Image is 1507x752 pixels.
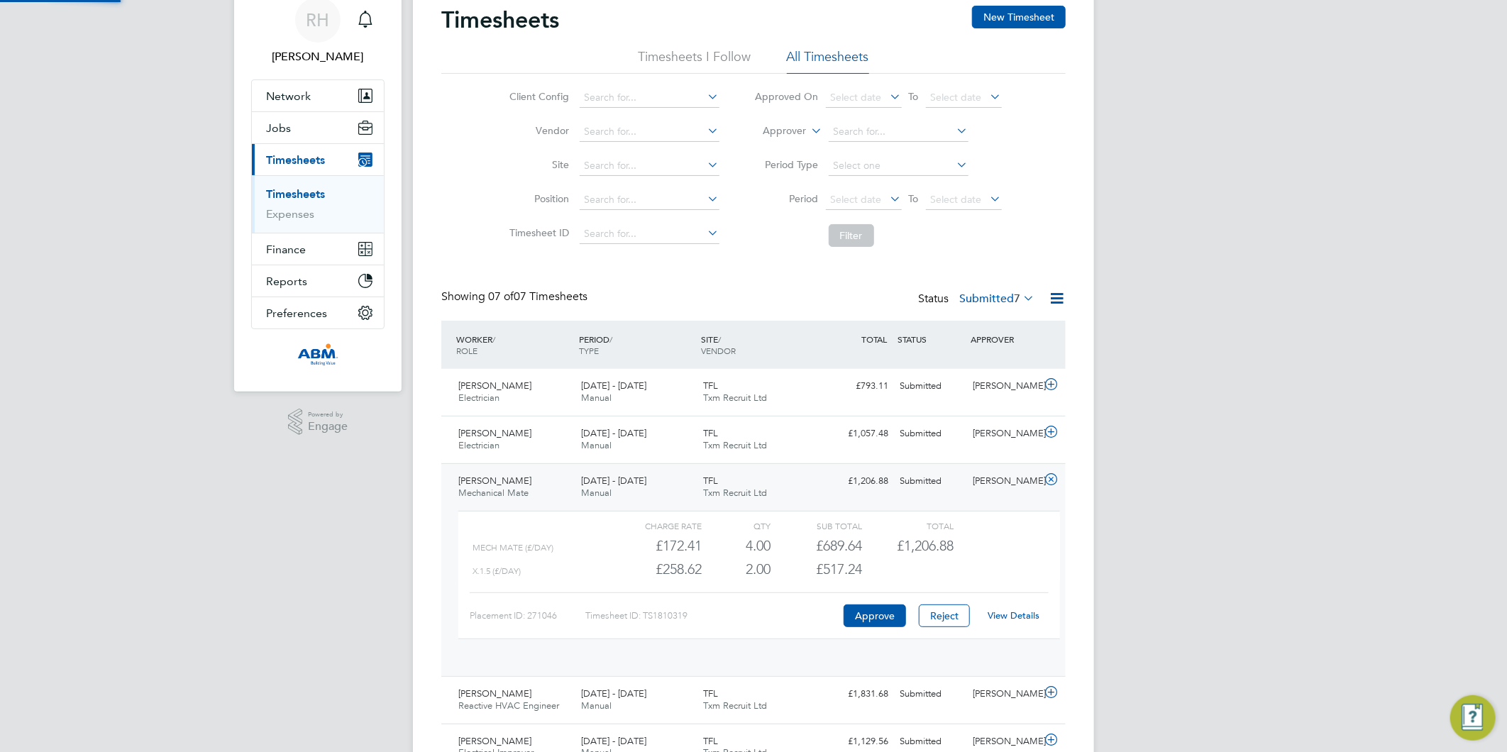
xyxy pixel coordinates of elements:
[771,517,862,534] div: Sub Total
[458,735,531,747] span: [PERSON_NAME]
[581,700,612,712] span: Manual
[580,224,719,244] input: Search for...
[488,289,514,304] span: 07 of
[288,409,348,436] a: Powered byEngage
[458,475,531,487] span: [PERSON_NAME]
[704,427,719,439] span: TFL
[931,91,982,104] span: Select date
[1014,292,1020,306] span: 7
[755,192,819,205] label: Period
[988,609,1040,621] a: View Details
[580,122,719,142] input: Search for...
[861,333,887,345] span: TOTAL
[458,487,529,499] span: Mechanical Mate
[704,700,768,712] span: Txm Recruit Ltd
[787,48,869,74] li: All Timesheets
[829,122,968,142] input: Search for...
[252,297,384,328] button: Preferences
[972,6,1066,28] button: New Timesheet
[702,517,771,534] div: QTY
[968,375,1042,398] div: [PERSON_NAME]
[704,380,719,392] span: TFL
[473,543,553,553] span: Mech Mate (£/day)
[755,158,819,171] label: Period Type
[470,604,585,627] div: Placement ID: 271046
[959,292,1034,306] label: Submitted
[581,687,646,700] span: [DATE] - [DATE]
[581,380,646,392] span: [DATE] - [DATE]
[919,604,970,627] button: Reject
[610,558,702,581] div: £258.62
[581,475,646,487] span: [DATE] - [DATE]
[506,90,570,103] label: Client Config
[308,409,348,421] span: Powered by
[702,534,771,558] div: 4.00
[968,682,1042,706] div: [PERSON_NAME]
[581,735,646,747] span: [DATE] - [DATE]
[575,326,698,363] div: PERIOD
[266,89,311,103] span: Network
[609,333,612,345] span: /
[894,326,968,352] div: STATUS
[704,487,768,499] span: Txm Recruit Ltd
[820,470,894,493] div: £1,206.88
[252,233,384,265] button: Finance
[639,48,751,74] li: Timesheets I Follow
[266,243,306,256] span: Finance
[831,91,882,104] span: Select date
[698,326,821,363] div: SITE
[441,289,590,304] div: Showing
[704,475,719,487] span: TFL
[252,112,384,143] button: Jobs
[829,224,874,247] button: Filter
[755,90,819,103] label: Approved On
[441,6,559,34] h2: Timesheets
[266,275,307,288] span: Reports
[581,439,612,451] span: Manual
[844,604,906,627] button: Approve
[458,380,531,392] span: [PERSON_NAME]
[704,392,768,404] span: Txm Recruit Ltd
[931,193,982,206] span: Select date
[771,534,862,558] div: £689.64
[581,487,612,499] span: Manual
[702,345,736,356] span: VENDOR
[456,345,478,356] span: ROLE
[968,470,1042,493] div: [PERSON_NAME]
[458,427,531,439] span: [PERSON_NAME]
[458,687,531,700] span: [PERSON_NAME]
[492,333,495,345] span: /
[610,534,702,558] div: £172.41
[581,392,612,404] span: Manual
[252,175,384,233] div: Timesheets
[905,189,923,208] span: To
[506,124,570,137] label: Vendor
[702,558,771,581] div: 2.00
[743,124,807,138] label: Approver
[266,187,325,201] a: Timesheets
[829,156,968,176] input: Select one
[266,306,327,320] span: Preferences
[580,156,719,176] input: Search for...
[968,422,1042,446] div: [PERSON_NAME]
[458,392,499,404] span: Electrician
[308,421,348,433] span: Engage
[458,700,559,712] span: Reactive HVAC Engineer
[704,735,719,747] span: TFL
[266,207,314,221] a: Expenses
[894,422,968,446] div: Submitted
[579,345,599,356] span: TYPE
[898,537,954,554] span: £1,206.88
[894,682,968,706] div: Submitted
[771,558,862,581] div: £517.24
[453,326,575,363] div: WORKER
[251,343,385,366] a: Go to home page
[251,48,385,65] span: Rea Hill
[506,158,570,171] label: Site
[820,422,894,446] div: £1,057.48
[1450,695,1496,741] button: Engage Resource Center
[266,153,325,167] span: Timesheets
[719,333,722,345] span: /
[307,11,330,29] span: RH
[581,427,646,439] span: [DATE] - [DATE]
